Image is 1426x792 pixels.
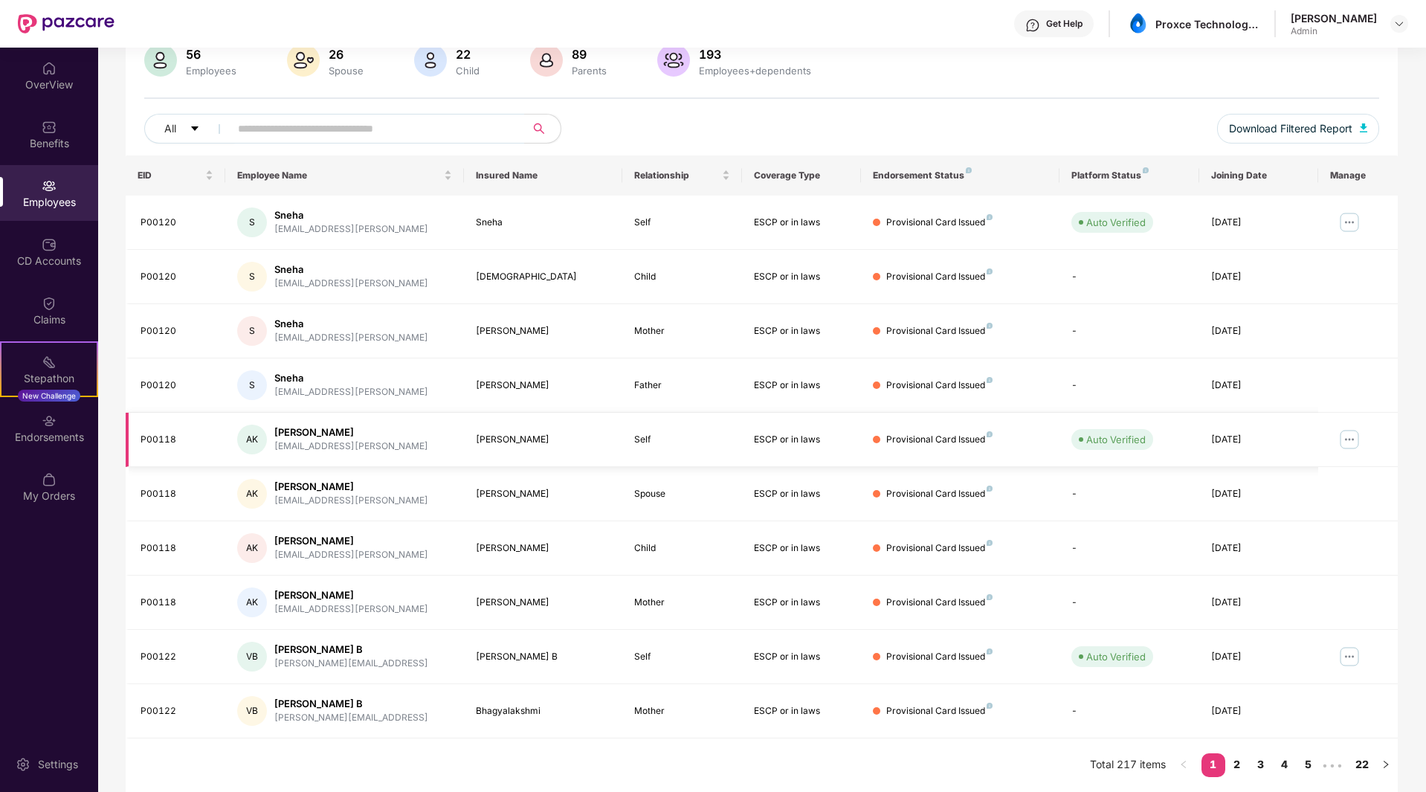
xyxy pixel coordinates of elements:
th: Manage [1318,155,1398,196]
div: Sneha [476,216,611,230]
span: Download Filtered Report [1229,120,1352,137]
div: [DATE] [1211,650,1306,664]
img: svg+xml;base64,PHN2ZyBpZD0iSGVscC0zMngzMiIgeG1sbnM9Imh0dHA6Ly93d3cudzMub3JnLzIwMDAvc3ZnIiB3aWR0aD... [1025,18,1040,33]
img: svg+xml;base64,PHN2ZyBpZD0iQ0RfQWNjb3VudHMiIGRhdGEtbmFtZT0iQ0QgQWNjb3VudHMiIHhtbG5zPSJodHRwOi8vd3... [42,237,57,252]
div: S [237,262,267,292]
button: right [1374,753,1398,777]
a: 2 [1225,753,1249,776]
li: 22 [1350,753,1374,777]
img: svg+xml;base64,PHN2ZyB4bWxucz0iaHR0cDovL3d3dy53My5vcmcvMjAwMC9zdmciIHdpZHRoPSI4IiBoZWlnaHQ9IjgiIH... [987,486,993,492]
a: 4 [1273,753,1297,776]
img: svg+xml;base64,PHN2ZyB4bWxucz0iaHR0cDovL3d3dy53My5vcmcvMjAwMC9zdmciIHhtbG5zOnhsaW5rPSJodHRwOi8vd3... [414,44,447,77]
td: - [1059,467,1198,521]
div: S [237,207,267,237]
li: Total 217 items [1090,753,1166,777]
div: [PERSON_NAME][EMAIL_ADDRESS] [274,711,428,725]
div: Self [634,433,729,447]
div: Sneha [274,317,428,331]
div: Self [634,216,729,230]
div: Employees [183,65,239,77]
li: 5 [1297,753,1320,777]
div: P00118 [141,487,213,501]
div: Provisional Card Issued [886,650,993,664]
div: New Challenge [18,390,80,402]
img: svg+xml;base64,PHN2ZyBpZD0iQmVuZWZpdHMiIHhtbG5zPSJodHRwOi8vd3d3LnczLm9yZy8yMDAwL3N2ZyIgd2lkdGg9Ij... [42,120,57,135]
li: Next 5 Pages [1320,753,1344,777]
div: Provisional Card Issued [886,596,993,610]
a: 5 [1297,753,1320,776]
div: Admin [1291,25,1377,37]
div: Sneha [274,371,428,385]
div: [EMAIL_ADDRESS][PERSON_NAME] [274,222,428,236]
div: Provisional Card Issued [886,433,993,447]
span: ••• [1320,753,1344,777]
img: svg+xml;base64,PHN2ZyBpZD0iRW5kb3JzZW1lbnRzIiB4bWxucz0iaHR0cDovL3d3dy53My5vcmcvMjAwMC9zdmciIHdpZH... [42,413,57,428]
img: manageButton [1338,645,1361,669]
div: Child [453,65,483,77]
div: Provisional Card Issued [886,270,993,284]
img: svg+xml;base64,PHN2ZyBpZD0iU2V0dGluZy0yMHgyMCIgeG1sbnM9Imh0dHA6Ly93d3cudzMub3JnLzIwMDAvc3ZnIiB3aW... [16,757,30,772]
th: Relationship [622,155,741,196]
img: svg+xml;base64,PHN2ZyB4bWxucz0iaHR0cDovL3d3dy53My5vcmcvMjAwMC9zdmciIHdpZHRoPSI4IiBoZWlnaHQ9IjgiIH... [987,648,993,654]
img: svg+xml;base64,PHN2ZyB4bWxucz0iaHR0cDovL3d3dy53My5vcmcvMjAwMC9zdmciIHdpZHRoPSI4IiBoZWlnaHQ9IjgiIH... [987,377,993,383]
img: svg+xml;base64,PHN2ZyB4bWxucz0iaHR0cDovL3d3dy53My5vcmcvMjAwMC9zdmciIHdpZHRoPSI4IiBoZWlnaHQ9IjgiIH... [987,323,993,329]
div: Provisional Card Issued [886,487,993,501]
div: P00120 [141,270,213,284]
div: ESCP or in laws [754,216,849,230]
th: Coverage Type [742,155,861,196]
div: Auto Verified [1086,649,1146,664]
span: left [1179,760,1188,769]
div: Sneha [274,208,428,222]
img: svg+xml;base64,PHN2ZyB4bWxucz0iaHR0cDovL3d3dy53My5vcmcvMjAwMC9zdmciIHhtbG5zOnhsaW5rPSJodHRwOi8vd3... [530,44,563,77]
img: manageButton [1338,428,1361,451]
div: [DATE] [1211,433,1306,447]
li: 2 [1225,753,1249,777]
li: 3 [1249,753,1273,777]
div: [PERSON_NAME] [274,588,428,602]
div: ESCP or in laws [754,324,849,338]
div: P00118 [141,596,213,610]
div: [DATE] [1211,216,1306,230]
div: S [237,370,267,400]
div: [PERSON_NAME] [1291,11,1377,25]
div: P00118 [141,433,213,447]
div: ESCP or in laws [754,433,849,447]
td: - [1059,304,1198,358]
div: Mother [634,324,729,338]
button: search [524,114,561,144]
img: svg+xml;base64,PHN2ZyB4bWxucz0iaHR0cDovL3d3dy53My5vcmcvMjAwMC9zdmciIHdpZHRoPSI4IiBoZWlnaHQ9IjgiIH... [966,167,972,173]
div: AK [237,425,267,454]
div: Proxce Technologies [1155,17,1259,31]
div: Get Help [1046,18,1083,30]
img: svg+xml;base64,PHN2ZyBpZD0iRW1wbG95ZWVzIiB4bWxucz0iaHR0cDovL3d3dy53My5vcmcvMjAwMC9zdmciIHdpZHRoPS... [42,178,57,193]
th: Employee Name [225,155,464,196]
div: [EMAIL_ADDRESS][PERSON_NAME] [274,440,428,454]
img: svg+xml;base64,PHN2ZyB4bWxucz0iaHR0cDovL3d3dy53My5vcmcvMjAwMC9zdmciIHdpZHRoPSI4IiBoZWlnaHQ9IjgiIH... [987,594,993,600]
img: New Pazcare Logo [18,14,114,33]
div: P00120 [141,379,213,393]
div: [PERSON_NAME] [274,534,428,548]
td: - [1059,684,1198,738]
div: Mother [634,596,729,610]
span: Employee Name [237,170,441,181]
a: 22 [1350,753,1374,776]
span: All [164,120,176,137]
div: AK [237,533,267,563]
img: svg+xml;base64,PHN2ZyB4bWxucz0iaHR0cDovL3d3dy53My5vcmcvMjAwMC9zdmciIHdpZHRoPSI4IiBoZWlnaHQ9IjgiIH... [987,431,993,437]
div: 26 [326,47,367,62]
div: [PERSON_NAME] [274,425,428,440]
div: ESCP or in laws [754,379,849,393]
div: [DEMOGRAPHIC_DATA] [476,270,611,284]
div: Platform Status [1071,170,1187,181]
div: [PERSON_NAME] [476,541,611,556]
div: Endorsement Status [873,170,1048,181]
div: P00120 [141,324,213,338]
li: 4 [1273,753,1297,777]
div: Provisional Card Issued [886,324,993,338]
a: 1 [1201,753,1225,776]
div: Child [634,270,729,284]
li: 1 [1201,753,1225,777]
div: [PERSON_NAME] [476,379,611,393]
div: Provisional Card Issued [886,541,993,556]
img: svg+xml;base64,PHN2ZyB4bWxucz0iaHR0cDovL3d3dy53My5vcmcvMjAwMC9zdmciIHdpZHRoPSI4IiBoZWlnaHQ9IjgiIH... [987,540,993,546]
